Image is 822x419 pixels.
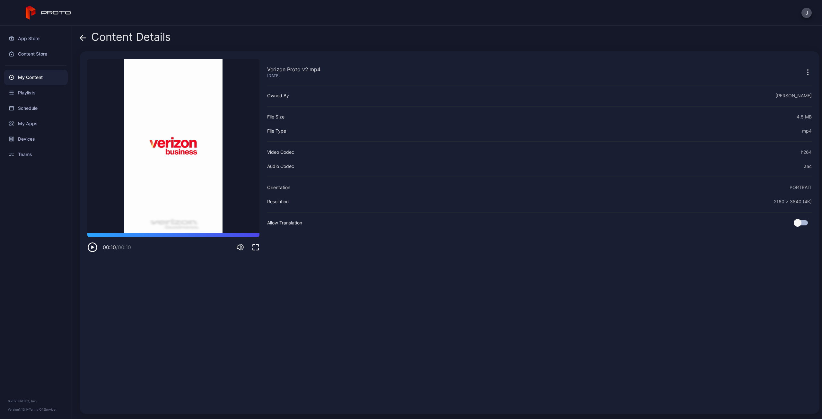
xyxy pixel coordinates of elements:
div: mp4 [802,127,812,135]
a: Content Store [4,46,68,62]
div: Allow Translation [267,219,302,227]
span: Version 1.13.1 • [8,407,29,411]
a: My Apps [4,116,68,131]
span: / 00:10 [116,244,131,250]
div: 4.5 MB [797,113,812,121]
a: Playlists [4,85,68,100]
div: File Size [267,113,284,121]
div: Content Details [80,31,171,46]
div: 00:10 [103,243,131,251]
div: Audio Codec [267,162,294,170]
div: aac [804,162,812,170]
a: Devices [4,131,68,147]
div: 2160 x 3840 (4K) [774,198,812,205]
div: [PERSON_NAME] [775,92,812,100]
div: Video Codec [267,148,294,156]
div: [DATE] [267,73,320,78]
a: Terms Of Service [29,407,56,411]
div: h264 [801,148,812,156]
div: Resolution [267,198,289,205]
div: Orientation [267,184,290,191]
div: © 2025 PROTO, Inc. [8,398,64,404]
a: Teams [4,147,68,162]
video: Sorry, your browser doesn‘t support embedded videos [87,59,259,233]
a: Schedule [4,100,68,116]
div: Owned By [267,92,289,100]
div: PORTRAIT [790,184,812,191]
a: My Content [4,70,68,85]
a: App Store [4,31,68,46]
div: Verizon Proto v2.mp4 [267,65,320,73]
button: J [801,8,812,18]
div: File Type [267,127,286,135]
